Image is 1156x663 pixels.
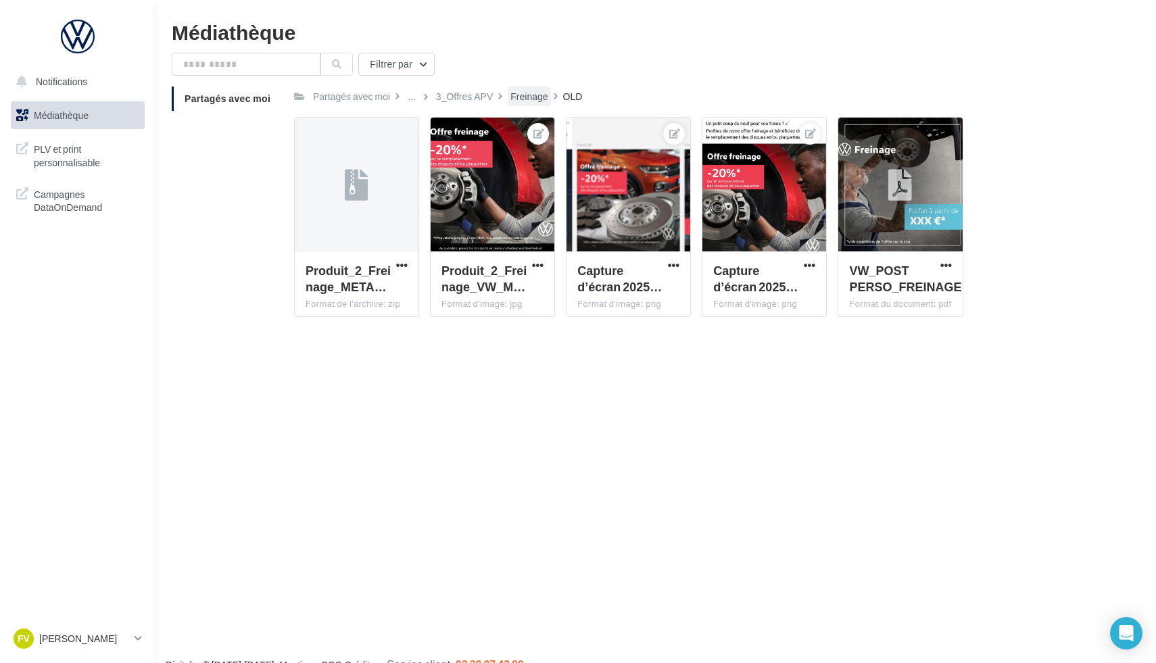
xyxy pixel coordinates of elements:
[306,263,391,294] span: Produit_2_Freinage_META_Carrousel
[11,626,145,652] a: FV [PERSON_NAME]
[1110,617,1142,649] div: Open Intercom Messenger
[849,298,951,310] div: Format du document: pdf
[358,53,435,76] button: Filtrer par
[713,263,798,294] span: Capture d’écran 2025-03-14 à 11.44.17
[34,109,89,121] span: Médiathèque
[8,134,147,174] a: PLV et print personnalisable
[8,68,142,96] button: Notifications
[39,632,129,645] p: [PERSON_NAME]
[405,87,418,106] div: ...
[306,298,408,310] div: Format de l'archive: zip
[34,185,139,214] span: Campagnes DataOnDemand
[563,90,583,103] div: OLD
[18,632,30,645] span: FV
[849,263,961,294] span: VW_POST PERSO_FREINAGE
[436,90,493,103] div: 3_Offres APV
[36,76,87,87] span: Notifications
[510,90,548,103] div: Freinage
[577,263,662,294] span: Capture d’écran 2025-03-14 à 11.45.27
[713,298,815,310] div: Format d'image: png
[8,180,147,220] a: Campagnes DataOnDemand
[185,93,270,104] span: Partagés avec moi
[8,101,147,130] a: Médiathèque
[313,90,390,103] div: Partagés avec moi
[441,263,527,294] span: Produit_2_Freinage_VW_META_POST_1_1_1
[441,298,544,310] div: Format d'image: jpg
[577,298,679,310] div: Format d'image: png
[34,140,139,169] span: PLV et print personnalisable
[172,22,1140,42] div: Médiathèque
